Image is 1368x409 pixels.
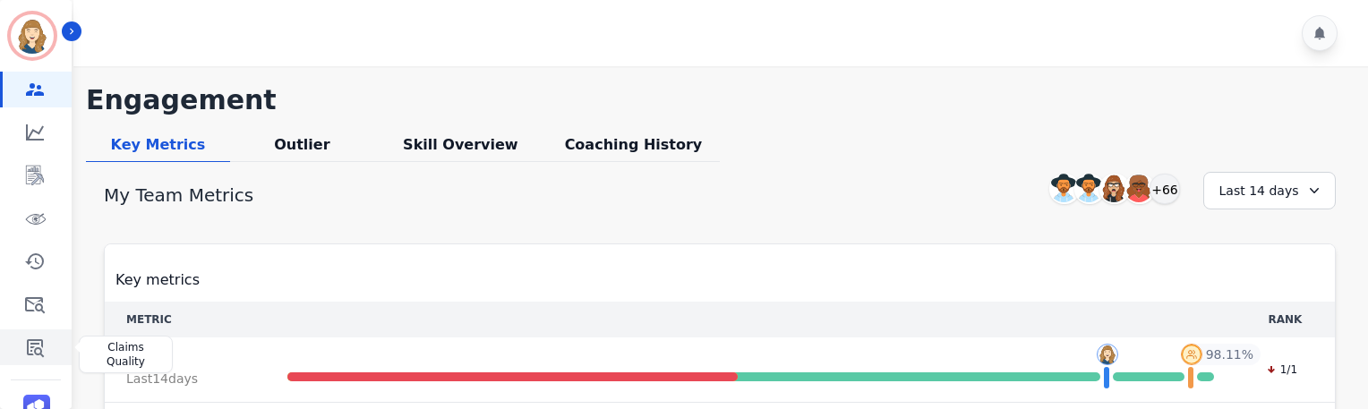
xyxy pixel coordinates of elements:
[1097,344,1118,365] img: profile-pic
[1150,174,1180,204] div: +66
[1203,172,1336,209] div: Last 14 days
[126,352,241,370] span: CSAT
[115,269,200,291] span: Key metrics
[1206,345,1253,363] span: 98.11 %
[11,14,54,57] img: Bordered avatar
[105,302,262,337] th: METRIC
[1235,302,1335,337] th: RANK
[1181,344,1202,365] img: profile-pic
[126,370,241,388] span: Last 14 day s
[1257,361,1306,379] div: 1/1
[104,183,253,208] h1: My Team Metrics
[86,134,230,162] div: Key Metrics
[547,134,720,162] div: Coaching History
[230,134,374,162] div: Outlier
[374,134,547,162] div: Skill Overview
[86,84,1354,116] h1: Engagement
